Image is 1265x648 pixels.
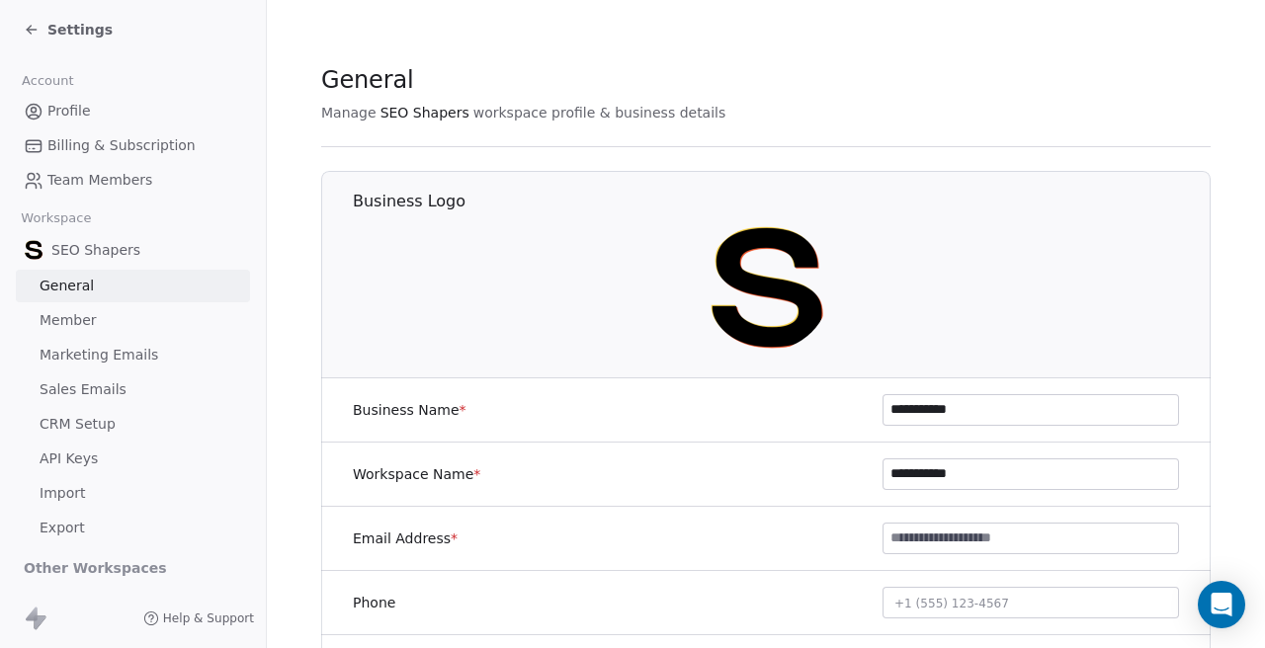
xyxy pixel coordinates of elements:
span: Sales Emails [40,379,126,400]
img: SEO-Shapers-Favicon.png [704,224,830,351]
span: Manage [321,103,377,122]
label: Phone [353,593,395,612]
a: Team Members [16,164,250,197]
span: CRM Setup [40,414,116,435]
span: workspace profile & business details [473,103,726,122]
span: Settings [47,20,113,40]
span: SEO Shapers [380,103,469,122]
label: Business Name [353,400,466,420]
a: Billing & Subscription [16,129,250,162]
span: SEO Shapers [51,240,140,260]
span: Export [40,518,85,538]
a: General [16,270,250,302]
span: Billing & Subscription [47,135,196,156]
a: Help & Support [143,610,254,626]
span: General [321,65,414,95]
button: +1 (555) 123-4567 [883,587,1179,618]
img: SEO-Shapers-Favicon.png [24,240,43,260]
label: Email Address [353,528,458,548]
span: Account [13,66,82,96]
a: Marketing Emails [16,339,250,371]
span: Team Members [47,170,152,191]
span: +1 (555) 123-4567 [894,597,1009,610]
span: Help & Support [163,610,254,626]
a: API Keys [16,443,250,475]
a: Member [16,304,250,337]
span: General [40,276,94,296]
span: Import [40,483,85,504]
a: Export [16,512,250,544]
a: CRM Setup [16,408,250,441]
div: Open Intercom Messenger [1198,581,1245,628]
span: Member [40,310,97,331]
a: Settings [24,20,113,40]
a: Profile [16,95,250,127]
label: Workspace Name [353,464,480,484]
h1: Business Logo [353,191,1212,212]
span: Other Workspaces [16,552,175,584]
span: API Keys [40,448,98,469]
span: Profile [47,101,91,121]
a: Sales Emails [16,373,250,406]
a: Import [16,477,250,510]
span: Marketing Emails [40,345,158,365]
span: Workspace [13,203,100,233]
